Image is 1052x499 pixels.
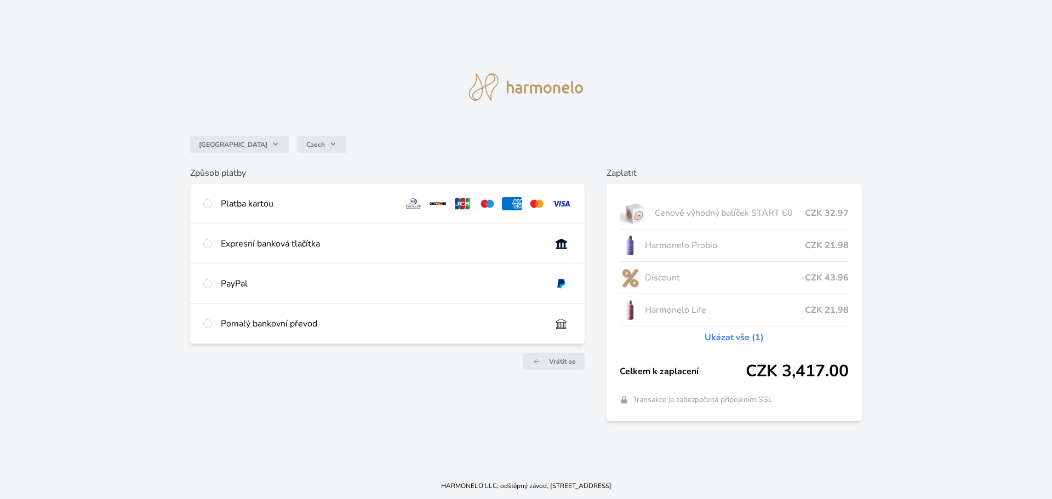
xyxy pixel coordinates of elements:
div: Pomalý bankovní převod [221,317,542,330]
img: paypal.svg [551,277,571,290]
a: Ukázat vše (1) [705,331,764,344]
img: visa.svg [551,197,571,210]
img: start.jpg [620,199,651,227]
h6: Zaplatit [607,167,862,180]
img: amex.svg [502,197,522,210]
span: Cenově výhodný balíček START 60 [655,207,805,220]
img: maestro.svg [477,197,498,210]
span: CZK 3,417.00 [746,362,849,381]
img: bankTransfer_IBAN.svg [551,317,571,330]
button: [GEOGRAPHIC_DATA] [190,136,289,153]
img: CLEAN_PROBIO_se_stinem_x-lo.jpg [620,232,641,259]
span: CZK 21.98 [805,303,849,317]
div: PayPal [221,277,542,290]
img: discover.svg [428,197,448,210]
span: [GEOGRAPHIC_DATA] [199,140,267,149]
div: Expresní banková tlačítka [221,237,542,250]
div: Platba kartou [221,197,395,210]
span: Celkem k zaplacení [620,365,746,378]
h6: Způsob platby [190,167,585,180]
button: Czech [298,136,346,153]
span: Vrátit se [549,357,576,366]
img: jcb.svg [453,197,473,210]
span: Harmonelo Probio [645,239,805,252]
span: Transakce je zabezpečena připojením SSL [633,394,773,405]
a: Vrátit se [523,353,585,370]
span: Discount [645,271,802,284]
span: CZK 32.97 [805,207,849,220]
img: diners.svg [403,197,424,210]
img: CLEAN_LIFE_se_stinem_x-lo.jpg [620,296,641,324]
img: mc.svg [527,197,547,210]
span: Harmonelo Life [645,303,805,317]
span: Czech [306,140,325,149]
span: -CZK 43.96 [801,271,849,284]
img: logo.svg [469,73,583,101]
img: discount-lo.png [620,264,641,291]
img: onlineBanking_CZ.svg [551,237,571,250]
span: CZK 21.98 [805,239,849,252]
